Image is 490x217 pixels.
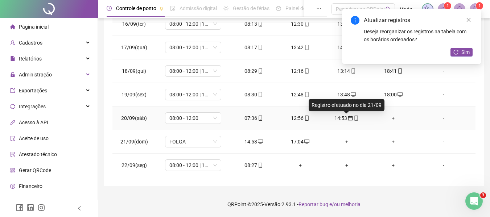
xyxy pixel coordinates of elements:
[350,68,356,74] span: mobile
[10,56,15,61] span: file
[122,68,146,74] span: 18/09(qui)
[19,56,42,62] span: Relatórios
[353,116,359,121] span: mobile
[376,161,411,169] div: +
[422,161,465,169] div: -
[283,67,318,75] div: 12:16
[38,204,45,211] span: instagram
[10,184,15,189] span: dollar
[453,50,458,55] span: reload
[283,20,318,28] div: 12:30
[456,6,463,12] span: bell
[478,3,481,8] span: 1
[257,68,263,74] span: mobile
[19,104,46,109] span: Integrações
[285,5,314,11] span: Painel do DP
[257,21,263,26] span: mobile
[304,139,309,144] span: desktop
[424,5,432,13] img: sparkle-icon.fc2bf0ac1784a2077858766a79e2daf3.svg
[376,67,411,75] div: 18:41
[19,135,49,141] span: Aceite de uso
[122,92,147,97] span: 19/09(sex)
[304,21,309,26] span: mobile
[169,113,217,124] span: 08:00 - 12:00
[440,6,447,12] span: notification
[444,2,451,9] sup: 1
[257,45,263,50] span: mobile
[19,40,42,46] span: Cadastros
[19,199,55,205] span: Central de ajuda
[19,183,42,189] span: Financeiro
[386,7,391,12] span: search
[121,115,147,121] span: 20/09(sáb)
[397,68,403,74] span: mobile
[329,114,364,122] div: 14:53
[236,114,271,122] div: 07:36
[120,139,148,145] span: 21/09(dom)
[283,91,318,99] div: 12:48
[121,45,147,50] span: 17/09(qua)
[257,92,263,97] span: mobile
[298,201,361,207] span: Reportar bug e/ou melhoria
[122,162,147,168] span: 22/09(seg)
[470,4,481,14] img: 20463
[264,201,280,207] span: Versão
[223,6,228,11] span: sun
[169,42,217,53] span: 08:00 - 12:00 | 13:00 - 17:00
[236,161,271,169] div: 08:27
[27,204,34,211] span: linkedin
[10,120,15,125] span: api
[233,5,269,11] span: Gestão de férias
[236,138,271,146] div: 14:53
[19,72,52,78] span: Administração
[169,66,217,76] span: 08:00 - 12:00 | 13:00 - 17:00
[304,92,309,97] span: mobile
[480,192,486,198] span: 3
[329,91,364,99] div: 13:48
[169,89,217,100] span: 08:00 - 12:00 | 13:00 - 17:00
[461,48,470,56] span: Sim
[19,167,51,173] span: Gerar QRCode
[329,161,364,169] div: +
[309,99,384,111] div: Registro efetuado no dia 21/09
[10,88,15,93] span: export
[16,204,23,211] span: facebook
[170,6,175,11] span: file-done
[169,160,217,171] span: 08:00 - 12:00 | 13:00 - 17:00
[257,116,263,121] span: mobile
[180,5,217,11] span: Admissão digital
[77,206,82,211] span: left
[399,5,417,13] span: Moda Mix
[364,16,473,25] div: Atualizar registros
[376,114,411,122] div: +
[122,21,146,27] span: 16/09(ter)
[329,20,364,28] div: 13:31
[169,136,217,147] span: FOLGA
[283,138,318,146] div: 17:04
[107,6,112,11] span: clock-circle
[465,192,483,210] iframe: Intercom live chat
[422,138,465,146] div: -
[236,20,271,28] div: 08:13
[10,168,15,173] span: qrcode
[329,138,364,146] div: +
[283,161,318,169] div: +
[351,16,359,25] span: info-circle
[19,120,48,125] span: Acesso à API
[19,24,49,30] span: Página inicial
[257,163,263,168] span: mobile
[350,92,356,97] span: desktop
[10,24,15,29] span: home
[446,3,449,8] span: 1
[159,7,164,11] span: pushpin
[276,6,281,11] span: dashboard
[422,67,465,75] div: -
[10,104,15,109] span: sync
[283,43,318,51] div: 13:42
[10,40,15,45] span: user-add
[283,114,318,122] div: 12:56
[465,16,473,24] a: Close
[10,72,15,77] span: lock
[422,114,465,122] div: -
[236,91,271,99] div: 08:30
